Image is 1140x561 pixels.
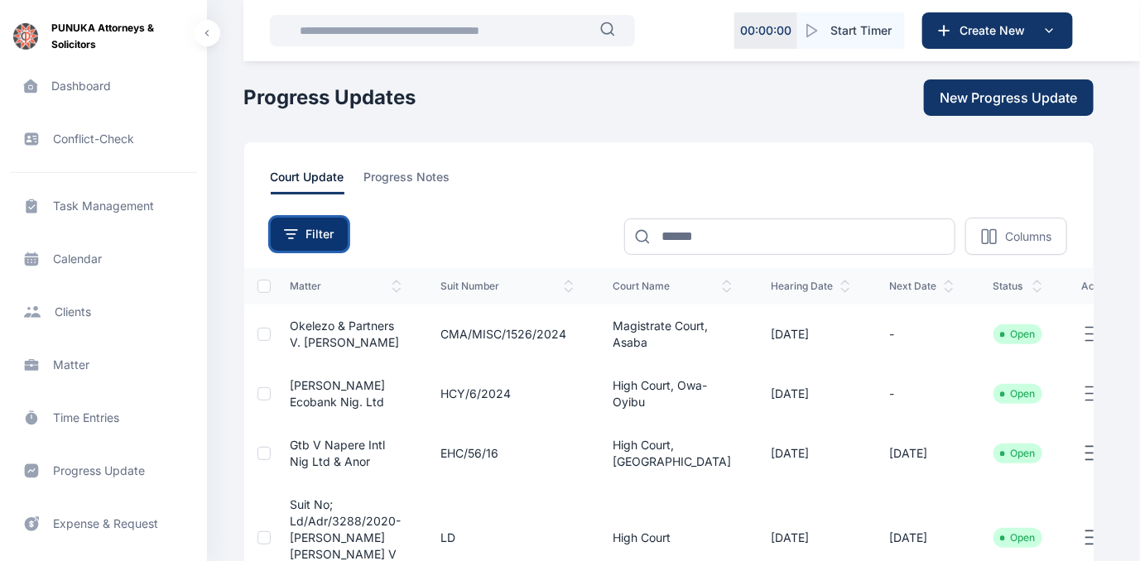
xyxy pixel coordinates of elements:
td: - [870,304,974,364]
span: status [993,280,1042,293]
span: progress notes [364,169,450,194]
td: High Court, [GEOGRAPHIC_DATA] [594,424,752,483]
td: - [870,364,974,424]
a: Okelezo & Partners v. [PERSON_NAME] [291,319,400,349]
span: Create New [953,22,1039,39]
span: court update [271,169,344,194]
li: Open [1000,447,1036,460]
a: conflict-check [10,119,197,159]
a: time entries [10,398,197,438]
span: hearing date [772,280,850,293]
li: Open [1000,387,1036,400]
button: Create New [922,12,1073,49]
span: PUNUKA Attorneys & Solicitors [51,20,194,53]
a: court update [271,169,364,194]
button: Filter [271,218,348,251]
td: CMA/MISC/1526/2024 [421,304,594,364]
p: 00 : 00 : 00 [740,22,791,39]
a: matter [10,345,197,385]
span: New Progress Update [940,88,1078,108]
button: New Progress Update [924,79,1094,116]
td: [DATE] [752,424,870,483]
span: next date [890,280,954,293]
a: task management [10,186,197,226]
span: court name [613,280,732,293]
h1: Progress Updates [244,84,416,111]
a: expense & request [10,504,197,544]
td: EHC/56/16 [421,424,594,483]
a: calendar [10,239,197,279]
td: [DATE] [870,424,974,483]
a: [PERSON_NAME] Ecobank Nig. Ltd [291,378,386,409]
td: HCY/6/2024 [421,364,594,424]
td: Magistrate Court, Asaba [594,304,752,364]
span: Filter [306,226,334,242]
span: matter [291,280,402,293]
span: actions [1082,280,1118,293]
p: Columns [1005,228,1051,245]
button: Start Timer [797,12,905,49]
a: progress update [10,451,197,491]
li: Open [1000,328,1036,341]
span: suit number [441,280,574,293]
button: Columns [965,218,1067,255]
a: progress notes [364,169,470,194]
td: High Court, Owa-Oyibu [594,364,752,424]
li: Open [1000,531,1036,544]
td: [DATE] [752,304,870,364]
td: [DATE] [752,364,870,424]
a: dashboard [10,66,197,106]
span: Start Timer [830,22,892,39]
a: clients [10,292,197,332]
a: Gtb V Napere Intl Nig Ltd & Anor [291,438,386,468]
